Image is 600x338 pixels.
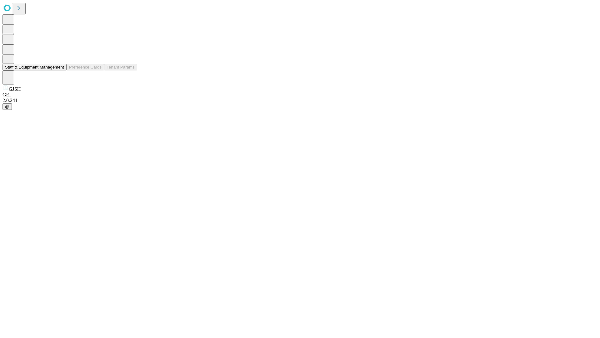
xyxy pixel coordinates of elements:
[2,98,597,103] div: 2.0.241
[2,92,597,98] div: GEI
[2,103,12,110] button: @
[5,104,9,109] span: @
[67,64,104,70] button: Preference Cards
[2,64,67,70] button: Staff & Equipment Management
[104,64,137,70] button: Tenant Params
[9,86,21,92] span: GJSH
